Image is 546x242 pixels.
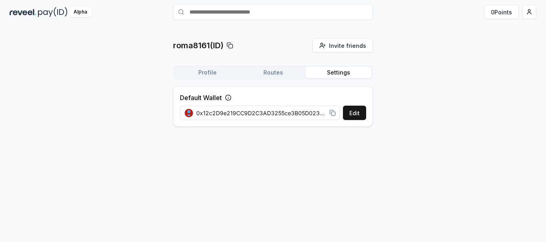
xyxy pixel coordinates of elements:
img: reveel_dark [10,7,36,17]
button: Profile [175,67,240,78]
button: Settings [306,67,371,78]
p: roma8161(ID) [173,40,223,51]
button: Invite friends [313,38,373,53]
img: pay_id [38,7,68,17]
button: 0Points [484,5,519,19]
label: Default Wallet [180,93,222,102]
span: 0x12c2D9e219CC9D2C3AD3255ce3B05D023958C1B9 [196,109,326,117]
div: Alpha [69,7,92,17]
button: Routes [240,67,306,78]
span: Invite friends [329,41,366,50]
button: Edit [343,106,366,120]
